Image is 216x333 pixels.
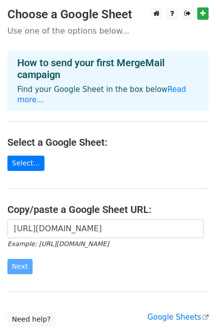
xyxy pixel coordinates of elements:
[17,85,186,104] a: Read more...
[7,156,44,171] a: Select...
[7,312,55,327] a: Need help?
[17,84,199,105] p: Find your Google Sheet in the box below
[7,136,209,148] h4: Select a Google Sheet:
[7,219,204,238] input: Paste your Google Sheet URL here
[147,313,209,322] a: Google Sheets
[7,26,209,36] p: Use one of the options below...
[7,7,209,22] h3: Choose a Google Sheet
[7,259,33,274] input: Next
[7,240,109,248] small: Example: [URL][DOMAIN_NAME]
[17,57,199,81] h4: How to send your first MergeMail campaign
[7,204,209,215] h4: Copy/paste a Google Sheet URL:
